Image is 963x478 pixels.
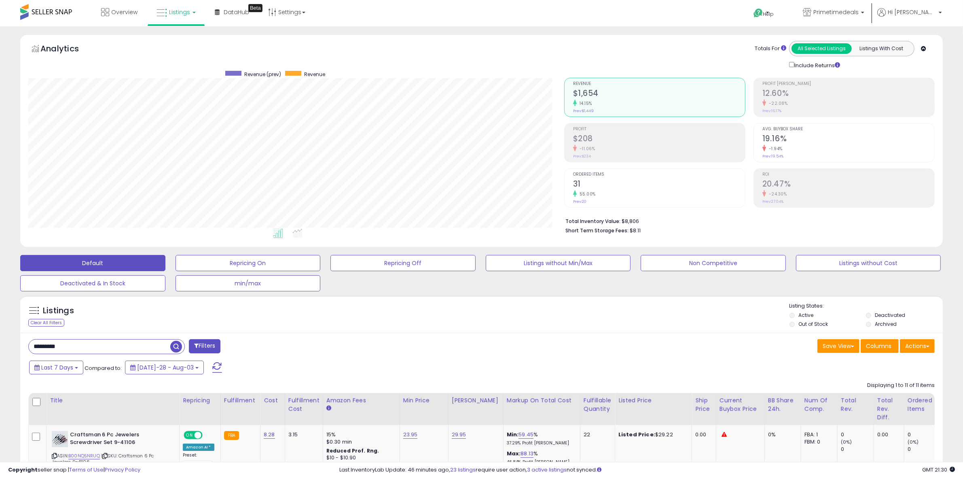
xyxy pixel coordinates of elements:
span: Help [763,11,774,17]
div: Fulfillment [224,396,257,405]
div: $0.30 min [326,438,394,446]
small: (0%) [908,439,919,445]
button: Listings without Min/Max [486,255,631,271]
div: 15% [326,431,394,438]
div: Repricing [183,396,217,405]
button: Default [20,255,165,271]
span: ROI [762,172,934,177]
span: Revenue [573,82,745,86]
a: Help [747,2,790,26]
span: Profit [573,127,745,132]
a: 88.13 [521,450,533,458]
button: Deactivated & In Stock [20,275,165,291]
a: 3 active listings [527,466,567,474]
div: Min Price [403,396,445,405]
div: Displaying 1 to 11 of 11 items [867,382,935,389]
div: 0 [841,446,874,453]
div: Include Returns [783,60,850,70]
button: All Selected Listings [792,43,852,54]
th: The percentage added to the cost of goods (COGS) that forms the calculator for Min & Max prices. [503,393,580,425]
h2: 31 [573,179,745,190]
div: 0.00 [695,431,710,438]
button: Repricing Off [330,255,476,271]
div: Amazon Fees [326,396,396,405]
small: -1.94% [766,146,783,152]
a: Privacy Policy [105,466,140,474]
a: 23 listings [450,466,476,474]
strong: Copyright [8,466,38,474]
span: Avg. Buybox Share [762,127,934,132]
label: Active [798,312,813,319]
small: -24.30% [766,191,787,197]
div: % [507,450,574,465]
div: Total Rev. [841,396,870,413]
span: Last 7 Days [41,363,73,372]
span: Compared to: [85,364,122,372]
a: B00NQ5NRUQ [68,453,100,459]
small: (0%) [841,439,852,445]
a: 8.28 [264,431,275,439]
label: Deactivated [875,312,905,319]
a: 59.45 [519,431,533,439]
h2: $1,654 [573,89,745,100]
button: min/max [176,275,321,291]
div: Cost [264,396,281,405]
small: Prev: 27.04% [762,199,783,204]
small: Prev: 19.54% [762,154,783,159]
div: 0 [908,431,940,438]
span: DataHub [224,8,249,16]
span: Hi [PERSON_NAME] [888,8,936,16]
div: 0% [768,431,795,438]
div: Num of Comp. [804,396,834,413]
span: $8.11 [630,227,641,234]
b: Listed Price: [618,431,655,438]
i: Get Help [753,8,763,18]
button: Listings without Cost [796,255,941,271]
small: Amazon Fees. [326,405,331,412]
button: Repricing On [176,255,321,271]
b: Short Term Storage Fees: [565,227,629,234]
small: -22.08% [766,100,788,106]
small: 14.15% [577,100,592,106]
small: -11.06% [577,146,595,152]
div: Title [50,396,176,405]
small: Prev: 20 [573,199,586,204]
div: Preset: [183,453,214,471]
p: Listing States: [789,302,943,310]
span: OFF [201,432,214,439]
h2: 19.16% [762,134,934,145]
p: 46.84% Profit [PERSON_NAME] [507,459,574,465]
div: 0.00 [877,431,898,438]
button: Listings With Cost [851,43,912,54]
a: Hi [PERSON_NAME] [877,8,942,26]
h2: $208 [573,134,745,145]
span: Profit [PERSON_NAME] [762,82,934,86]
small: Prev: $234 [573,154,591,159]
li: $8,806 [565,216,929,225]
h5: Listings [43,305,74,317]
div: FBM: 0 [804,438,831,446]
a: 29.95 [452,431,466,439]
div: $29.22 [618,431,686,438]
div: Totals For [755,45,786,53]
div: Ordered Items [908,396,937,413]
span: Ordered Items [573,172,745,177]
div: seller snap | | [8,466,140,474]
button: Actions [900,339,935,353]
b: Reduced Prof. Rng. [326,447,379,454]
span: Revenue [304,71,325,78]
div: 0 [841,431,874,438]
div: Listed Price [618,396,688,405]
div: ASIN: [52,431,173,474]
h2: 12.60% [762,89,934,100]
button: Last 7 Days [29,361,83,374]
label: Archived [875,321,897,327]
b: Total Inventory Value: [565,218,620,225]
span: Columns [866,342,891,350]
div: Tooltip anchor [248,4,262,12]
img: 51-bMBcVpaL._SL40_.jpg [52,431,68,447]
span: Listings [169,8,190,16]
div: BB Share 24h. [768,396,798,413]
button: Filters [189,339,220,353]
span: Revenue (prev) [244,71,281,78]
